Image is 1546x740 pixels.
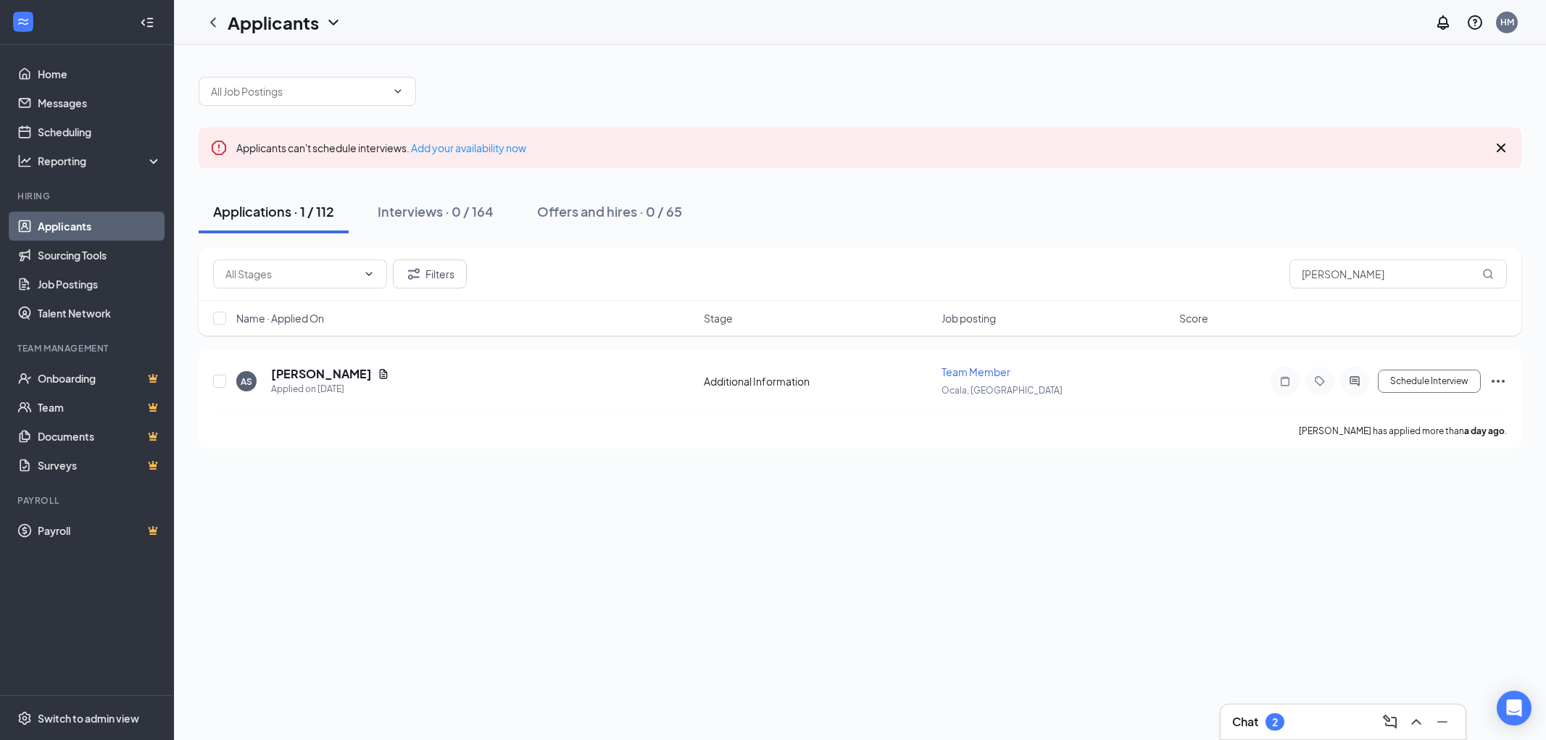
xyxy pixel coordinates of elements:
span: Job posting [942,311,996,325]
div: Offers and hires · 0 / 65 [537,202,682,220]
a: SurveysCrown [38,451,162,480]
a: Messages [38,88,162,117]
div: 2 [1272,716,1278,728]
a: Applicants [38,212,162,241]
button: ChevronUp [1405,710,1428,733]
div: Hiring [17,190,159,202]
button: ComposeMessage [1379,710,1402,733]
a: Sourcing Tools [38,241,162,270]
a: Talent Network [38,299,162,328]
span: Stage [704,311,733,325]
div: Payroll [17,494,159,507]
button: Minimize [1431,710,1454,733]
svg: ChevronDown [363,268,375,280]
div: HM [1500,16,1514,28]
svg: QuestionInfo [1466,14,1484,31]
p: [PERSON_NAME] has applied more than . [1299,425,1507,437]
a: Home [38,59,162,88]
svg: Cross [1492,139,1510,157]
svg: MagnifyingGlass [1482,268,1494,280]
a: DocumentsCrown [38,422,162,451]
a: PayrollCrown [38,516,162,545]
span: Ocala, [GEOGRAPHIC_DATA] [942,385,1063,396]
button: Schedule Interview [1378,370,1481,393]
svg: ChevronDown [392,86,404,97]
svg: Minimize [1434,713,1451,731]
a: OnboardingCrown [38,364,162,393]
svg: Tag [1311,375,1329,387]
div: Applications · 1 / 112 [213,202,334,220]
svg: Document [378,368,389,380]
span: Score [1179,311,1208,325]
a: Job Postings [38,270,162,299]
span: Name · Applied On [236,311,324,325]
a: Scheduling [38,117,162,146]
a: TeamCrown [38,393,162,422]
svg: Collapse [140,15,154,30]
span: Applicants can't schedule interviews. [236,141,526,154]
svg: Note [1276,375,1294,387]
div: Additional Information [704,374,933,388]
div: Reporting [38,154,162,168]
div: Team Management [17,342,159,354]
svg: Error [210,139,228,157]
input: Search in applications [1289,259,1507,288]
svg: Ellipses [1489,373,1507,390]
svg: ChevronUp [1408,713,1425,731]
div: Applied on [DATE] [271,382,389,396]
div: Interviews · 0 / 164 [378,202,494,220]
svg: ComposeMessage [1381,713,1399,731]
svg: Settings [17,711,32,726]
b: a day ago [1464,425,1505,436]
input: All Job Postings [211,83,386,99]
svg: WorkstreamLogo [16,14,30,29]
div: Switch to admin view [38,711,139,726]
div: Open Intercom Messenger [1497,691,1532,726]
svg: ActiveChat [1346,375,1363,387]
svg: ChevronLeft [204,14,222,31]
input: All Stages [225,266,357,282]
svg: Analysis [17,154,32,168]
svg: ChevronDown [325,14,342,31]
a: Add your availability now [411,141,526,154]
span: Team Member [942,365,1010,378]
h5: [PERSON_NAME] [271,366,372,382]
h3: Chat [1232,714,1258,730]
div: AS [241,375,252,388]
h1: Applicants [228,10,319,35]
button: Filter Filters [393,259,467,288]
svg: Notifications [1434,14,1452,31]
svg: Filter [405,265,423,283]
